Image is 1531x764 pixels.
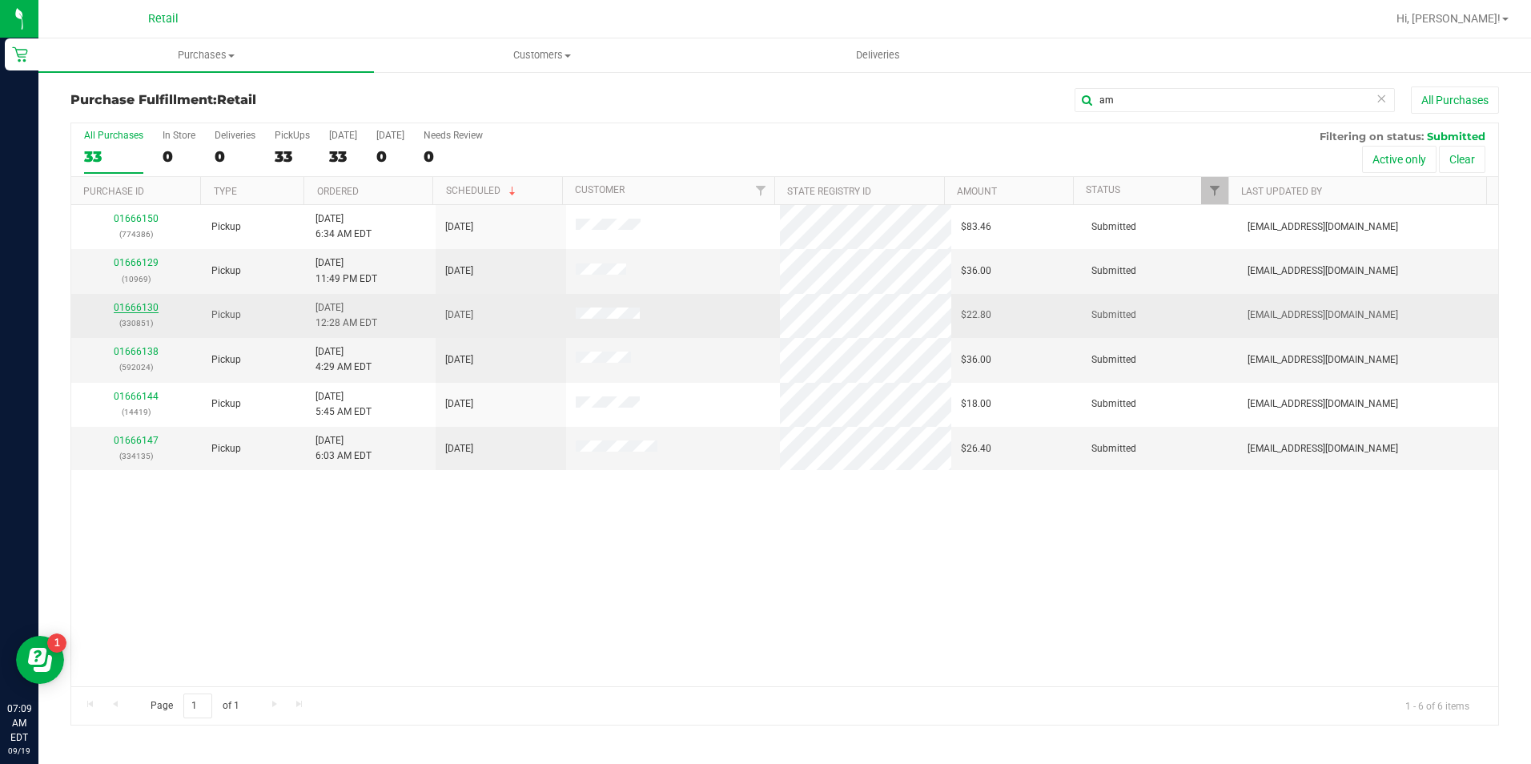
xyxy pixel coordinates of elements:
span: $36.00 [961,263,991,279]
a: State Registry ID [787,186,871,197]
a: Amount [957,186,997,197]
button: Active only [1362,146,1437,173]
a: 01666150 [114,213,159,224]
p: 09/19 [7,745,31,757]
input: 1 [183,694,212,718]
a: 01666144 [114,391,159,402]
span: [EMAIL_ADDRESS][DOMAIN_NAME] [1248,308,1398,323]
span: Customers [375,48,709,62]
div: 33 [84,147,143,166]
span: Submitted [1091,308,1136,323]
span: Retail [217,92,256,107]
iframe: Resource center [16,636,64,684]
span: [DATE] [445,396,473,412]
div: Needs Review [424,130,483,141]
span: Clear [1376,88,1387,109]
p: (10969) [81,271,192,287]
p: (774386) [81,227,192,242]
a: Filter [1201,177,1228,204]
div: 33 [329,147,357,166]
button: Clear [1439,146,1485,173]
span: [DATE] 5:45 AM EDT [315,389,372,420]
a: Customer [575,184,625,195]
p: (592024) [81,360,192,375]
a: Filter [748,177,774,204]
span: [EMAIL_ADDRESS][DOMAIN_NAME] [1248,441,1398,456]
span: Pickup [211,441,241,456]
span: [DATE] [445,263,473,279]
div: PickUps [275,130,310,141]
span: [EMAIL_ADDRESS][DOMAIN_NAME] [1248,263,1398,279]
a: Scheduled [446,185,519,196]
span: Pickup [211,396,241,412]
span: Purchases [38,48,374,62]
a: 01666129 [114,257,159,268]
span: [EMAIL_ADDRESS][DOMAIN_NAME] [1248,352,1398,368]
span: Pickup [211,219,241,235]
a: Status [1086,184,1120,195]
div: 0 [376,147,404,166]
span: $18.00 [961,396,991,412]
a: Purchases [38,38,374,72]
span: [DATE] [445,441,473,456]
span: Pickup [211,263,241,279]
span: $26.40 [961,441,991,456]
div: Deliveries [215,130,255,141]
span: Retail [148,12,179,26]
div: All Purchases [84,130,143,141]
h3: Purchase Fulfillment: [70,93,547,107]
span: Hi, [PERSON_NAME]! [1396,12,1501,25]
span: [DATE] 11:49 PM EDT [315,255,377,286]
a: Last Updated By [1241,186,1322,197]
a: 01666138 [114,346,159,357]
a: Customers [374,38,709,72]
span: Submitted [1091,441,1136,456]
span: Deliveries [834,48,922,62]
span: Submitted [1091,219,1136,235]
a: Purchase ID [83,186,144,197]
div: 0 [424,147,483,166]
span: Submitted [1091,352,1136,368]
span: Pickup [211,352,241,368]
span: [DATE] [445,308,473,323]
span: Page of 1 [137,694,252,718]
span: $83.46 [961,219,991,235]
span: Pickup [211,308,241,323]
a: 01666130 [114,302,159,313]
span: [EMAIL_ADDRESS][DOMAIN_NAME] [1248,219,1398,235]
p: (14419) [81,404,192,420]
div: In Store [163,130,195,141]
a: 01666147 [114,435,159,446]
span: Submitted [1091,263,1136,279]
span: [DATE] 12:28 AM EDT [315,300,377,331]
button: All Purchases [1411,86,1499,114]
span: [DATE] [445,219,473,235]
iframe: Resource center unread badge [47,633,66,653]
input: Search Purchase ID, Original ID, State Registry ID or Customer Name... [1075,88,1395,112]
a: Ordered [317,186,359,197]
div: [DATE] [329,130,357,141]
span: $36.00 [961,352,991,368]
span: [DATE] [445,352,473,368]
span: Filtering on status: [1320,130,1424,143]
div: 0 [163,147,195,166]
a: Type [214,186,237,197]
p: (334135) [81,448,192,464]
div: 33 [275,147,310,166]
div: [DATE] [376,130,404,141]
a: Deliveries [710,38,1046,72]
p: 07:09 AM EDT [7,702,31,745]
span: [DATE] 4:29 AM EDT [315,344,372,375]
span: $22.80 [961,308,991,323]
span: [DATE] 6:03 AM EDT [315,433,372,464]
div: 0 [215,147,255,166]
span: 1 - 6 of 6 items [1392,694,1482,718]
span: Submitted [1091,396,1136,412]
span: [DATE] 6:34 AM EDT [315,211,372,242]
p: (330851) [81,316,192,331]
span: Submitted [1427,130,1485,143]
span: [EMAIL_ADDRESS][DOMAIN_NAME] [1248,396,1398,412]
inline-svg: Retail [12,46,28,62]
